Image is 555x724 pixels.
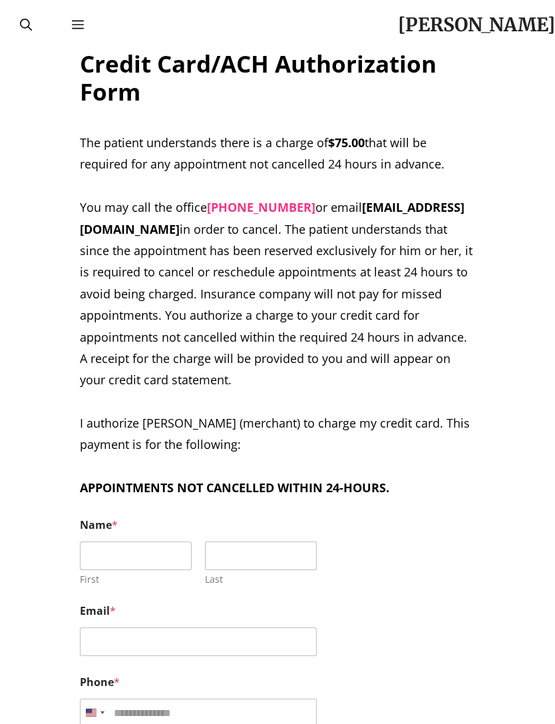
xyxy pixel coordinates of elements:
b: $75.00 [328,135,365,151]
h2: Credit Card/ACH Authorization Form [80,50,475,106]
div: The patient understands there is a charge of that will be required for any appointment not cancel... [80,132,475,499]
legend: Name [80,519,118,532]
label: Phone [80,676,475,689]
label: Email [80,605,475,617]
label: First [80,573,192,585]
b: APPOINTMENTS NOT CANCELLED WITHIN 24-HOURS. [80,480,389,496]
a: [PHONE_NUMBER] [207,199,315,215]
label: Last [205,573,317,585]
a: [PERSON_NAME] [398,13,555,37]
b: [EMAIL_ADDRESS][DOMAIN_NAME] [80,199,464,236]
